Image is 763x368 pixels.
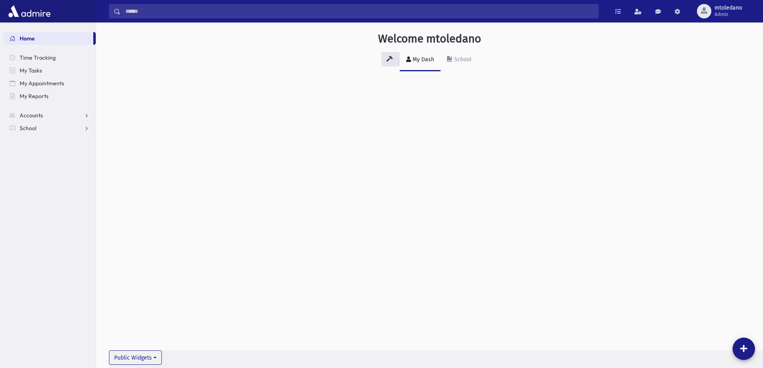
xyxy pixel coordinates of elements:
[400,49,441,71] a: My Dash
[109,350,162,365] button: Public Widgets
[20,80,64,87] span: My Appointments
[715,11,742,18] span: Admin
[20,67,42,74] span: My Tasks
[20,112,43,119] span: Accounts
[20,125,36,132] span: School
[3,122,96,135] a: School
[3,109,96,122] a: Accounts
[20,54,56,61] span: Time Tracking
[3,51,96,64] a: Time Tracking
[3,32,93,45] a: Home
[441,49,478,71] a: School
[378,32,481,46] h3: Welcome mtoledano
[411,56,434,63] div: My Dash
[3,64,96,77] a: My Tasks
[715,5,742,11] span: mtoledano
[20,35,35,42] span: Home
[3,90,96,103] a: My Reports
[453,56,471,63] div: School
[3,77,96,90] a: My Appointments
[121,4,598,18] input: Search
[20,93,48,100] span: My Reports
[6,3,52,19] img: AdmirePro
